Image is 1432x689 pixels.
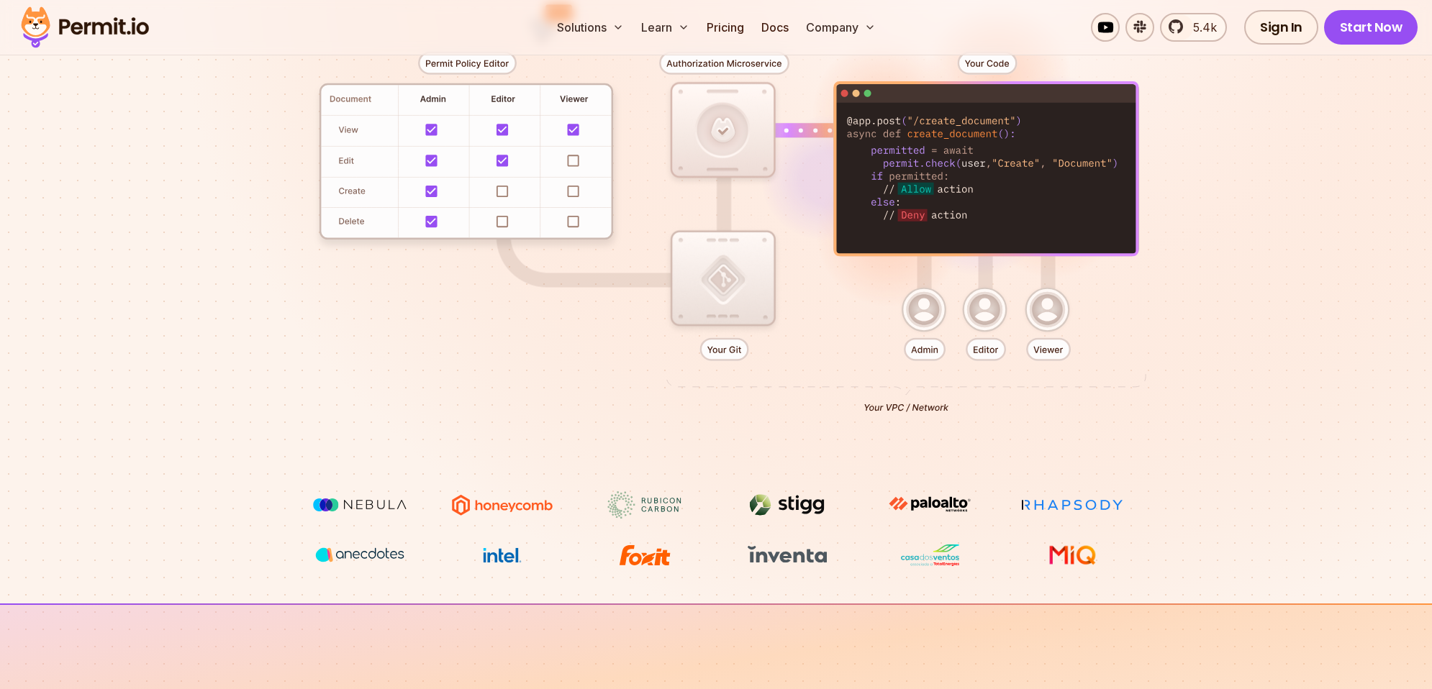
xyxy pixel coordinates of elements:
img: paloalto [876,491,984,517]
button: Company [800,13,882,42]
img: Stigg [733,491,841,519]
img: Rubicon [591,491,699,519]
img: Honeycomb [448,491,556,519]
a: Sign In [1244,10,1318,45]
a: Pricing [701,13,750,42]
a: 5.4k [1160,13,1227,42]
img: Foxit [591,542,699,569]
a: Docs [756,13,794,42]
img: inventa [733,542,841,567]
img: Nebula [306,491,414,519]
a: Start Now [1324,10,1418,45]
button: Learn [635,13,695,42]
img: vega [306,542,414,568]
button: Solutions [551,13,630,42]
img: MIQ [1024,543,1121,567]
img: Permit logo [14,3,155,52]
img: Intel [448,542,556,569]
span: 5.4k [1184,19,1217,36]
img: Casa dos Ventos [876,542,984,569]
img: Rhapsody Health [1018,491,1126,519]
